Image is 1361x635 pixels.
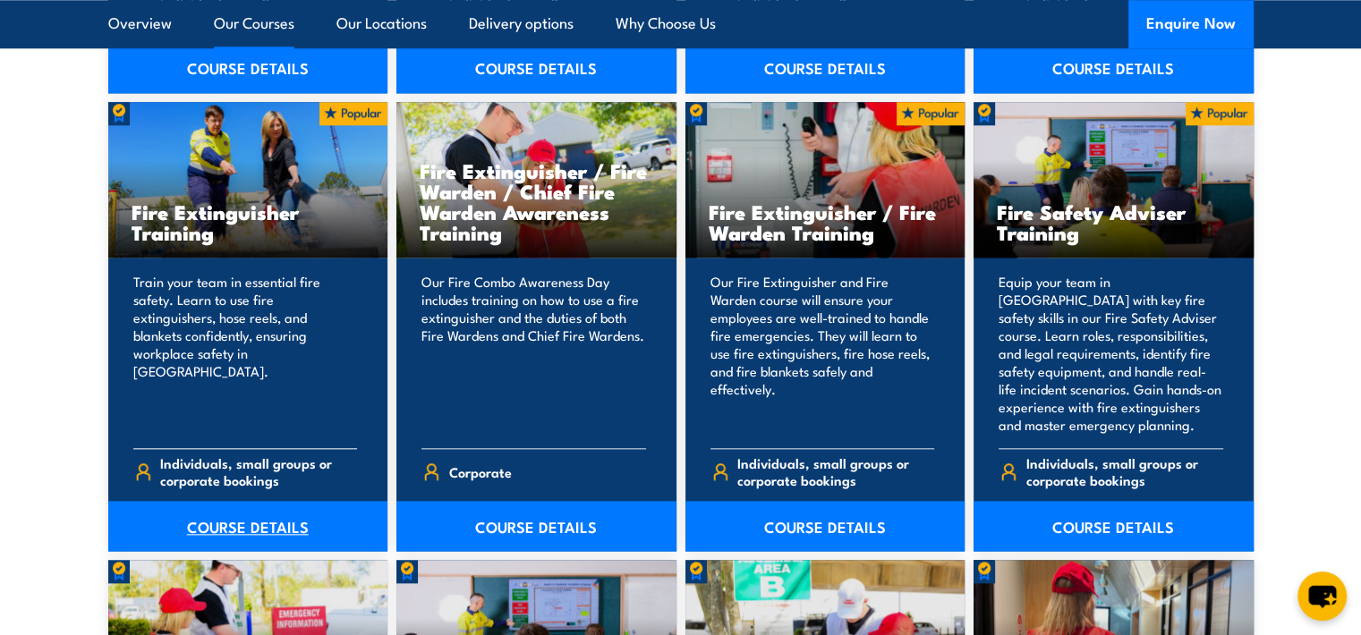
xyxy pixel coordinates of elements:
[396,501,676,551] a: COURSE DETAILS
[1026,454,1223,488] span: Individuals, small groups or corporate bookings
[1297,571,1347,621] button: chat-button
[132,201,365,242] h3: Fire Extinguisher Training
[108,43,388,93] a: COURSE DETAILS
[421,273,646,434] p: Our Fire Combo Awareness Day includes training on how to use a fire extinguisher and the duties o...
[449,458,512,486] span: Corporate
[420,160,653,242] h3: Fire Extinguisher / Fire Warden / Chief Fire Warden Awareness Training
[685,43,965,93] a: COURSE DETAILS
[997,201,1230,242] h3: Fire Safety Adviser Training
[974,43,1254,93] a: COURSE DETAILS
[108,501,388,551] a: COURSE DETAILS
[685,501,965,551] a: COURSE DETAILS
[160,454,357,488] span: Individuals, small groups or corporate bookings
[396,43,676,93] a: COURSE DETAILS
[710,273,935,434] p: Our Fire Extinguisher and Fire Warden course will ensure your employees are well-trained to handl...
[999,273,1223,434] p: Equip your team in [GEOGRAPHIC_DATA] with key fire safety skills in our Fire Safety Adviser cours...
[737,454,934,488] span: Individuals, small groups or corporate bookings
[133,273,358,434] p: Train your team in essential fire safety. Learn to use fire extinguishers, hose reels, and blanke...
[709,201,942,242] h3: Fire Extinguisher / Fire Warden Training
[974,501,1254,551] a: COURSE DETAILS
